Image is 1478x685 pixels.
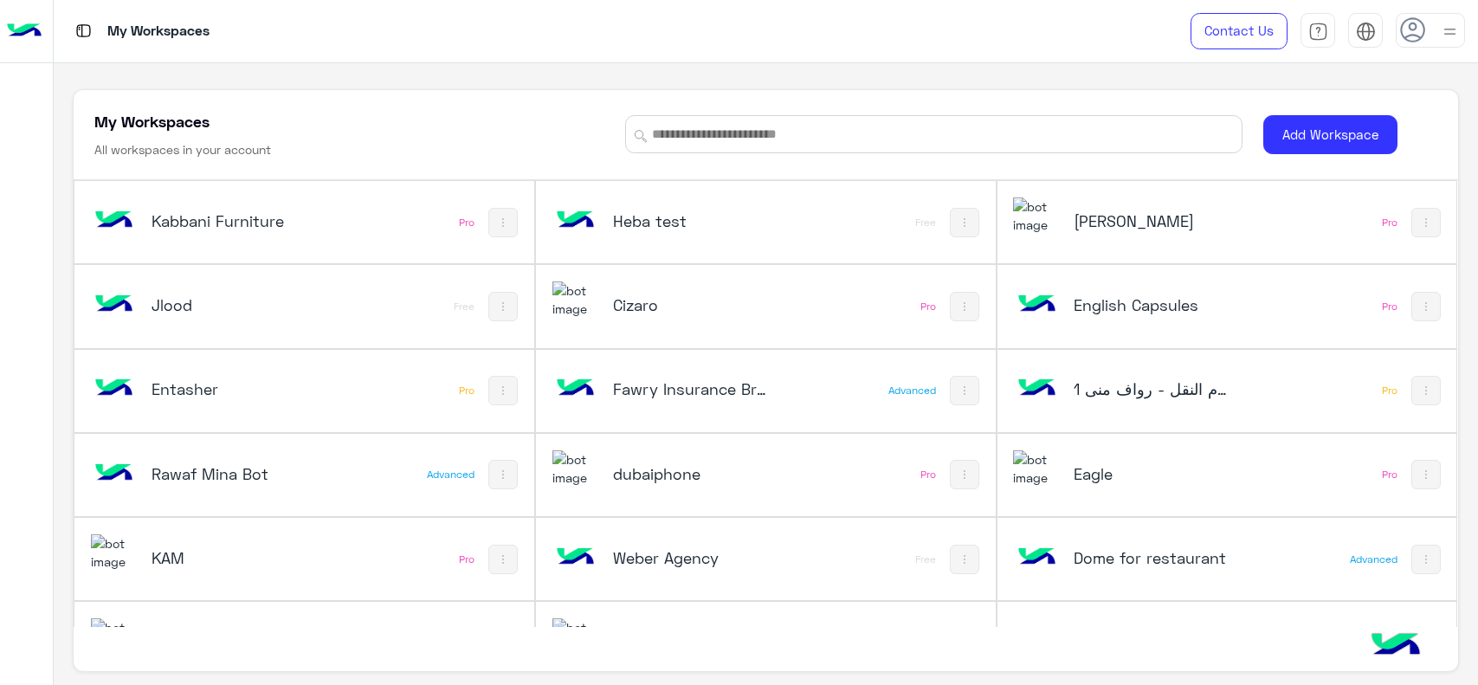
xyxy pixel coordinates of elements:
img: 713415422032625 [1013,450,1060,488]
h5: نظام النقل - رواف منى 1 [1074,378,1228,399]
div: Free [915,553,936,566]
img: bot image [552,534,599,581]
img: Logo [7,13,42,49]
img: tab [73,20,94,42]
div: Advanced [1350,553,1397,566]
h5: KAM [152,547,306,568]
h5: Rawaf Mina Bot [152,463,306,484]
img: 114004088273201 [91,618,138,656]
h6: All workspaces in your account [94,141,271,158]
div: Pro [459,553,474,566]
div: Free [454,300,474,313]
h5: Entasher [152,378,306,399]
div: Pro [920,468,936,481]
h5: Kabbani Furniture [152,210,306,231]
img: tab [1356,22,1376,42]
div: Advanced [427,468,474,481]
h5: My Workspaces [94,111,210,132]
div: Pro [1382,384,1397,397]
h5: Eagle [1074,463,1228,484]
button: Add Workspace [1263,115,1397,154]
img: 1403182699927242 [552,450,599,488]
h5: Jlood [152,294,306,315]
h5: Fawry Insurance Brokerage`s [613,378,767,399]
img: 146205905242462 [91,281,138,328]
div: Advanced [888,384,936,397]
a: tab [1301,13,1335,49]
img: 630227726849311 [552,618,599,656]
img: bot image [1013,281,1060,328]
img: tab [1308,22,1328,42]
img: bot image [91,197,138,244]
h5: Dome for restaurant [1074,547,1228,568]
h5: Weber Agency [613,547,767,568]
img: bot image [552,365,599,412]
div: Pro [920,300,936,313]
h5: Cizaro [613,294,767,315]
div: Pro [459,384,474,397]
img: 919860931428189 [552,281,599,319]
h5: Ahmed El Sallab [1074,210,1228,231]
img: 322208621163248 [1013,197,1060,235]
img: bot image [91,450,138,497]
h5: dubaiphone [613,463,767,484]
div: Free [915,216,936,229]
img: profile [1439,21,1461,42]
div: Pro [459,216,474,229]
img: hulul-logo.png [1365,616,1426,676]
img: bot image [1013,618,1060,665]
img: bot image [91,365,138,412]
img: 228235970373281 [91,534,138,572]
p: My Workspaces [107,20,210,43]
img: 137472623329108 [1013,365,1060,412]
img: bot image [552,197,599,244]
div: Pro [1382,300,1397,313]
div: Pro [1382,216,1397,229]
h5: Heba test [613,210,767,231]
img: bot image [1013,534,1060,581]
div: Pro [1382,468,1397,481]
a: Contact Us [1191,13,1288,49]
h5: English Capsules [1074,294,1228,315]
